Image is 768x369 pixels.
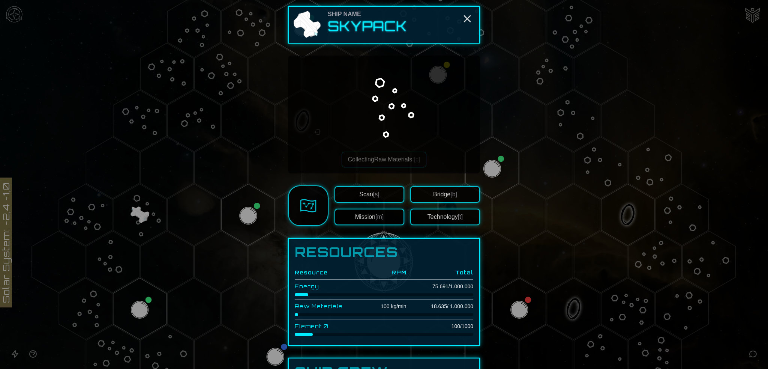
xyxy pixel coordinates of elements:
button: Close [461,13,473,25]
td: Raw Materials [295,300,363,313]
td: Energy [295,280,363,294]
h1: Resources [295,245,473,260]
th: Total [406,266,473,280]
button: CollectingRaw Materials [c] [342,152,427,167]
img: Resource [321,43,448,170]
th: RPM [363,266,406,280]
span: [c] [414,156,420,163]
span: [m] [375,214,384,220]
div: Ship Name [328,10,407,19]
span: [s] [373,191,379,197]
span: Scan [359,191,379,197]
span: [t] [458,214,463,220]
button: Technology[t] [410,209,480,225]
button: Scan[s] [334,186,404,203]
button: Bridge[b] [410,186,480,203]
td: Element 0 [295,319,363,333]
button: Mission[m] [334,209,404,225]
td: 100 kg/min [363,300,406,313]
td: 75.691 / 1.000.000 [406,280,473,294]
th: Resource [295,266,363,280]
td: 18.635 / 1.000.000 [406,300,473,313]
span: [b] [450,191,457,197]
td: 100 / 1000 [406,319,473,333]
img: Sector [300,197,316,214]
h2: Skypack [328,19,407,34]
img: Ship Icon [292,10,322,40]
